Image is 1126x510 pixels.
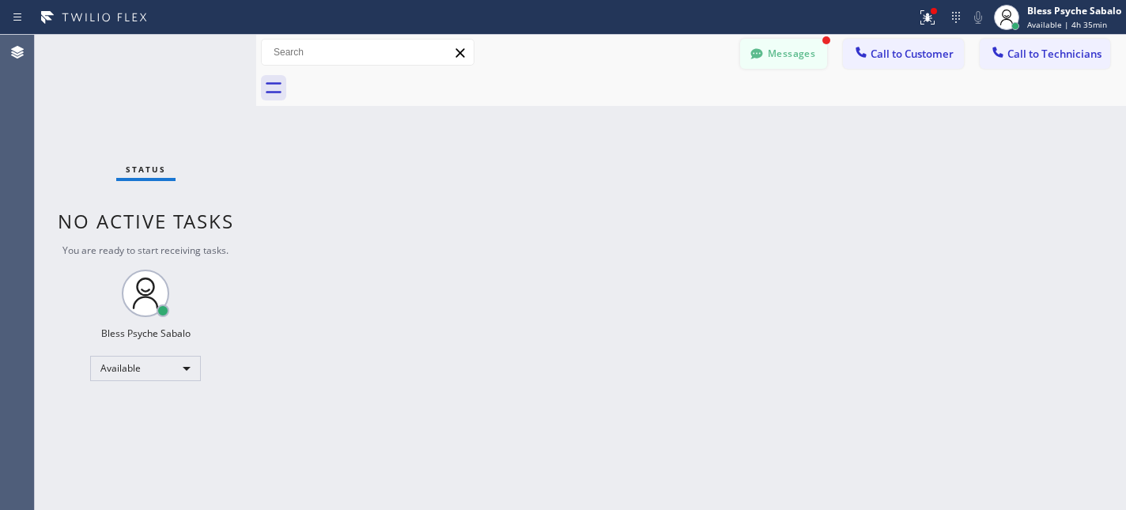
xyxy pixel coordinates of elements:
span: You are ready to start receiving tasks. [62,244,229,257]
span: Call to Technicians [1007,47,1101,61]
span: Available | 4h 35min [1027,19,1107,30]
input: Search [262,40,474,65]
button: Call to Technicians [980,39,1110,69]
span: Call to Customer [871,47,954,61]
button: Mute [967,6,989,28]
div: Bless Psyche Sabalo [101,327,191,340]
button: Call to Customer [843,39,964,69]
span: Status [126,164,166,175]
button: Messages [740,39,827,69]
div: Bless Psyche Sabalo [1027,4,1121,17]
span: No active tasks [58,208,234,234]
div: Available [90,356,201,381]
